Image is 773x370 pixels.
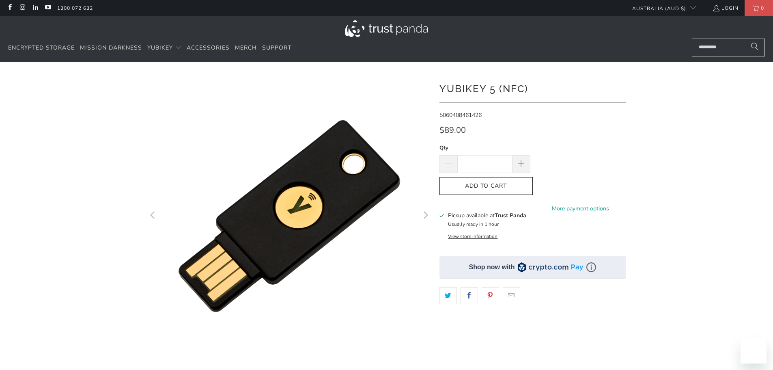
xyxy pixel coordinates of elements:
[495,212,526,219] b: Trust Panda
[461,287,478,304] a: Share this on Facebook
[80,39,142,58] a: Mission Darkness
[448,211,526,220] h3: Pickup available at
[147,74,431,358] a: YubiKey 5 (NFC) - Trust Panda
[147,74,160,358] button: Previous
[503,287,520,304] a: Email this to a friend
[262,44,291,52] span: Support
[469,263,515,272] div: Shop now with
[57,4,93,13] a: 1300 072 632
[187,44,230,52] span: Accessories
[448,233,497,240] button: View store information
[713,4,739,13] a: Login
[8,39,291,58] nav: Translation missing: en.navigation.header.main_nav
[187,39,230,58] a: Accessories
[235,44,257,52] span: Merch
[439,125,466,136] span: $89.00
[448,183,524,190] span: Add to Cart
[439,287,457,304] a: Share this on Twitter
[448,221,499,227] small: Usually ready in 1 hour
[439,177,533,195] button: Add to Cart
[8,44,75,52] span: Encrypted Storage
[6,5,13,11] a: Trust Panda Australia on Facebook
[745,39,765,56] button: Search
[32,5,39,11] a: Trust Panda Australia on LinkedIn
[741,338,767,364] iframe: Button to launch messaging window
[147,44,173,52] span: YubiKey
[345,20,428,37] img: Trust Panda Australia
[439,111,482,119] span: 5060408461426
[439,143,530,152] label: Qty
[44,5,51,11] a: Trust Panda Australia on YouTube
[692,39,765,56] input: Search...
[8,39,75,58] a: Encrypted Storage
[19,5,26,11] a: Trust Panda Australia on Instagram
[262,39,291,58] a: Support
[147,39,181,58] summary: YubiKey
[235,39,257,58] a: Merch
[419,74,432,358] button: Next
[482,287,499,304] a: Share this on Pinterest
[439,80,626,96] h1: YubiKey 5 (NFC)
[80,44,142,52] span: Mission Darkness
[535,204,626,213] a: More payment options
